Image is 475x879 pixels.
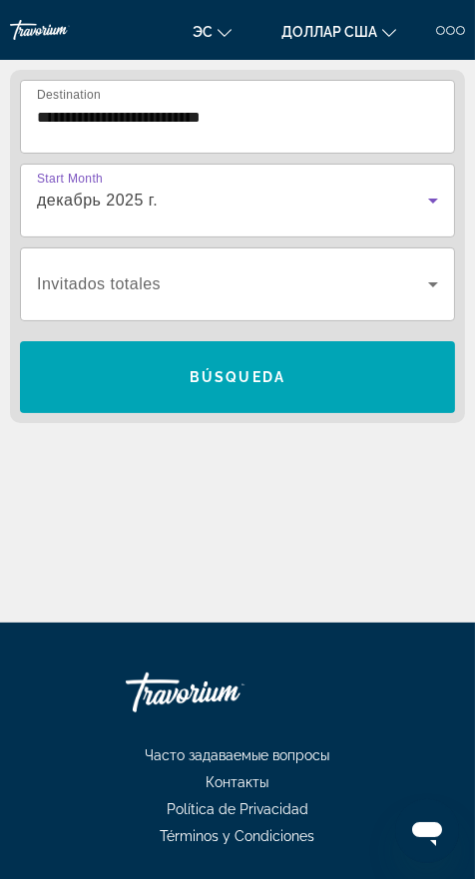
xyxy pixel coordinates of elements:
[37,192,158,209] span: декабрь 2025 г.
[37,173,103,186] span: Start Month
[37,88,101,101] span: Destination
[167,801,308,817] font: Política de Privacidad
[187,774,289,790] a: Контакты
[141,828,335,844] a: Términos y Condiciones
[146,747,330,763] font: Часто задаваемые вопросы
[190,369,285,385] span: Búsqueda
[20,80,455,413] div: Виджет поиска
[20,341,455,413] button: Búsqueda
[193,24,213,40] font: эс
[207,774,269,790] font: Контакты
[281,24,377,40] font: доллар США
[126,662,325,722] a: Травориум
[126,747,350,763] a: Часто задаваемые вопросы
[183,17,241,46] button: Изменить язык
[147,801,328,817] a: Política de Privacidad
[395,799,459,863] iframe: Кнопка запуска окна обмена сообщениями
[271,17,406,46] button: Изменить валюту
[161,828,315,844] font: Términos y Condiciones
[37,275,161,292] span: Invitados totales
